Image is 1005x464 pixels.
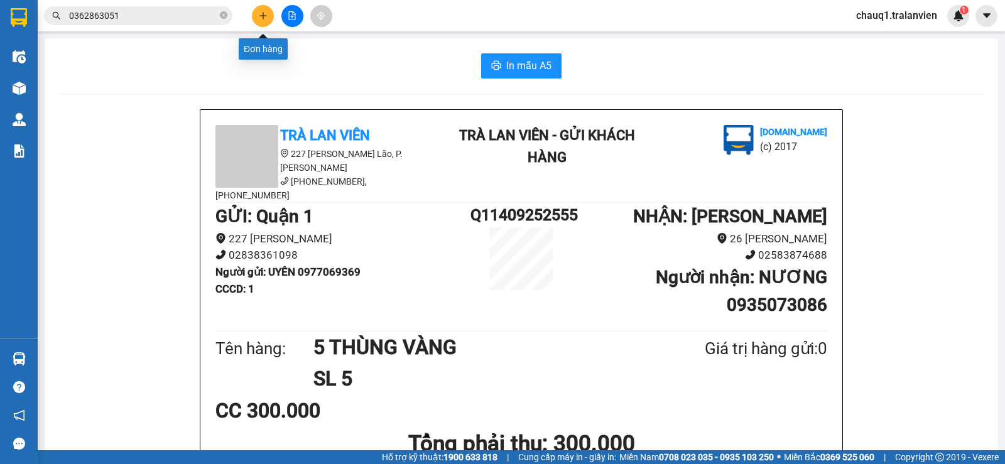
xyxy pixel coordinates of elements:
[656,267,827,315] b: Người nhận : NƯƠNG 0935073086
[313,332,644,363] h1: 5 THÙNG VÀNG
[215,206,313,227] b: GỬI : Quận 1
[281,5,303,27] button: file-add
[310,5,332,27] button: aim
[239,38,288,60] div: Đơn hàng
[506,58,551,73] span: In mẫu A5
[820,452,874,462] strong: 0369 525 060
[619,450,774,464] span: Miền Nam
[259,11,268,20] span: plus
[518,450,616,464] span: Cung cấp máy in - giấy in:
[459,127,635,165] b: Trà Lan Viên - Gửi khách hàng
[215,249,226,260] span: phone
[215,395,417,426] div: CC 300.000
[717,233,727,244] span: environment
[382,450,497,464] span: Hỗ trợ kỹ thuật:
[13,438,25,450] span: message
[215,426,827,461] h1: Tổng phải thu: 300.000
[280,176,289,185] span: phone
[13,144,26,158] img: solution-icon
[491,60,501,72] span: printer
[633,206,827,227] b: NHẬN : [PERSON_NAME]
[220,10,227,22] span: close-circle
[572,247,827,264] li: 02583874688
[443,452,497,462] strong: 1900 633 818
[215,283,254,295] b: CCCD : 1
[846,8,947,23] span: chauq1.tralanvien
[215,230,470,247] li: 227 [PERSON_NAME]
[313,363,644,394] h1: SL 5
[215,175,442,202] li: [PHONE_NUMBER], [PHONE_NUMBER]
[288,11,296,20] span: file-add
[884,450,886,464] span: |
[13,381,25,393] span: question-circle
[13,50,26,63] img: warehouse-icon
[13,113,26,126] img: warehouse-icon
[760,139,827,154] li: (c) 2017
[981,10,992,21] span: caret-down
[215,233,226,244] span: environment
[470,203,572,227] h1: Q11409252555
[52,11,61,20] span: search
[215,336,313,362] div: Tên hàng:
[935,453,944,461] span: copyright
[69,9,217,23] input: Tìm tên, số ĐT hoặc mã đơn
[644,336,827,362] div: Giá trị hàng gửi: 0
[215,247,470,264] li: 02838361098
[317,11,325,20] span: aim
[724,125,754,155] img: logo.jpg
[11,8,27,27] img: logo-vxr
[215,147,442,175] li: 227 [PERSON_NAME] Lão, P. [PERSON_NAME]
[481,53,562,78] button: printerIn mẫu A5
[13,352,26,365] img: warehouse-icon
[280,149,289,158] span: environment
[252,5,274,27] button: plus
[960,6,969,14] sup: 1
[760,127,827,137] b: [DOMAIN_NAME]
[784,450,874,464] span: Miền Bắc
[659,452,774,462] strong: 0708 023 035 - 0935 103 250
[953,10,964,21] img: icon-new-feature
[507,450,509,464] span: |
[745,249,756,260] span: phone
[777,455,781,460] span: ⚪️
[215,266,361,278] b: Người gửi : UYÊN 0977069369
[220,11,227,19] span: close-circle
[975,5,997,27] button: caret-down
[962,6,966,14] span: 1
[572,230,827,247] li: 26 [PERSON_NAME]
[280,127,370,143] b: Trà Lan Viên
[13,82,26,95] img: warehouse-icon
[13,409,25,421] span: notification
